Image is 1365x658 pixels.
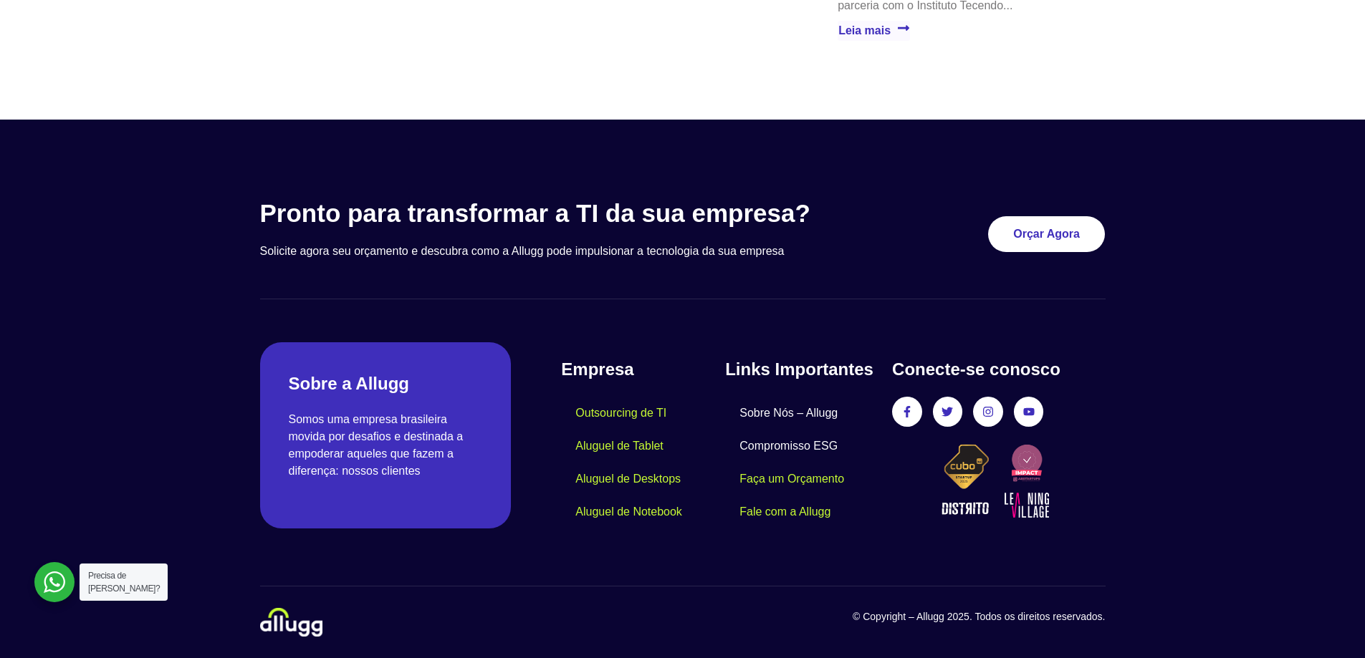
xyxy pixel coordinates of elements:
span: Precisa de [PERSON_NAME]? [88,571,160,594]
h4: Empresa [561,357,725,382]
a: Aluguel de Desktops [561,463,695,495]
p: Solicite agora seu orçamento e descubra como a Allugg pode impulsionar a tecnologia da sua empresa [260,243,877,260]
h3: Pronto para transformar a TI da sua empresa? [260,198,877,228]
h4: Conecte-se conosco [892,357,1105,382]
p: Somos uma empresa brasileira movida por desafios e destinada a empoderar aqueles que fazem a dife... [289,411,483,480]
a: Fale com a Allugg [725,495,845,528]
h4: Links Importantes [725,357,878,382]
h2: Sobre a Allugg [289,371,483,397]
nav: Menu [725,397,878,528]
img: locacao-de-equipamentos-allugg-logo [260,608,322,637]
a: Aluguel de Notebook [561,495,696,528]
a: Leia mais [838,21,910,40]
span: Orçar Agora [1013,228,1080,240]
a: Compromisso ESG [725,430,852,463]
a: Orçar Agora [988,216,1105,252]
div: Widget de chat [1293,589,1365,658]
a: Aluguel de Tablet [561,430,677,463]
a: Outsourcing de TI [561,397,681,430]
nav: Menu [561,397,725,528]
p: © Copyright – Allugg 2025. Todos os direitos reservados. [683,609,1106,624]
iframe: Chat Widget [1293,589,1365,658]
a: Faça um Orçamento [725,463,858,495]
a: Sobre Nós – Allugg [725,397,852,430]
